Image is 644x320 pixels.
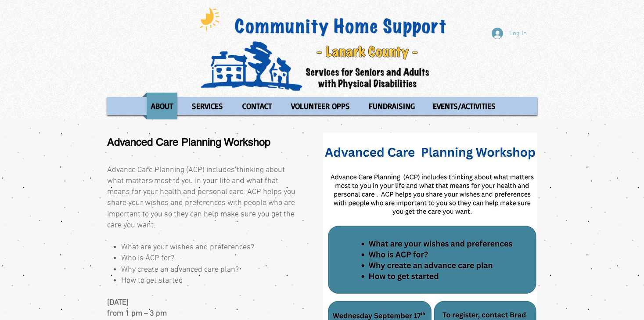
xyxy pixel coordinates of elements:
[142,93,181,119] a: ABOUT
[238,93,276,119] p: CONTACT
[121,243,254,252] span: What are your wishes and preferences?
[107,93,537,119] nav: Site
[486,25,533,42] button: Log In
[234,93,281,119] a: CONTACT
[429,93,500,119] p: EVENTS/ACTIVITIES
[107,298,167,318] span: [DATE] from 1 pm – 3 pm
[121,276,183,285] span: How to get started ​
[107,165,295,230] span: Advance Care Planning (ACP) includes thinking about what matters most to you in your life and wha...
[365,93,419,119] p: FUNDRAISING
[287,93,354,119] p: VOLUNTEER OPPS
[183,93,231,119] a: SERVICES
[425,93,504,119] a: EVENTS/ACTIVITIES
[107,136,270,148] span: Advanced Care Planning Workshop
[506,29,530,38] span: Log In
[283,93,358,119] a: VOLUNTEER OPPS
[360,93,422,119] a: FUNDRAISING
[188,93,227,119] p: SERVICES
[147,93,177,119] p: ABOUT
[121,265,239,274] span: Why create an advanced care plan?
[121,254,174,263] span: Who is ACP for?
